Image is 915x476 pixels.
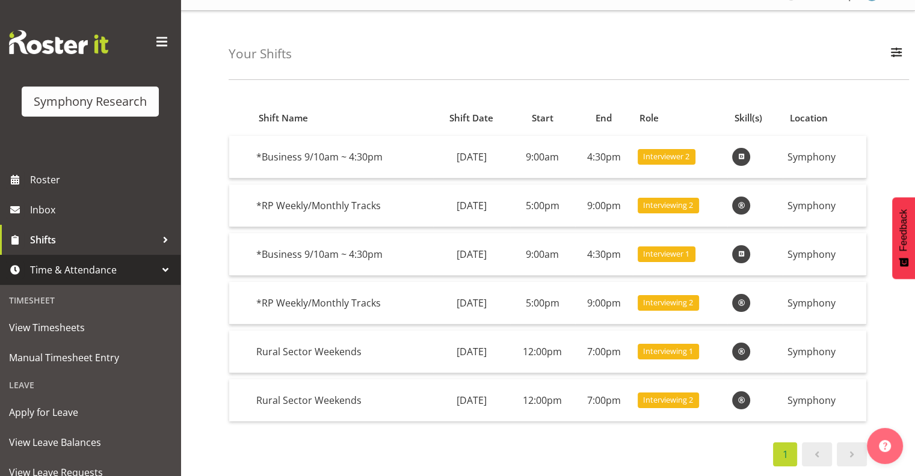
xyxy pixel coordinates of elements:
[510,136,575,178] td: 9:00am
[898,209,909,251] span: Feedback
[34,93,147,111] div: Symphony Research
[575,331,633,373] td: 7:00pm
[433,282,510,325] td: [DATE]
[783,379,866,421] td: Symphony
[879,440,891,452] img: help-xxl-2.png
[3,313,177,343] a: View Timesheets
[9,30,108,54] img: Rosterit website logo
[783,282,866,325] td: Symphony
[251,282,433,325] td: *RP Weekly/Monthly Tracks
[3,343,177,373] a: Manual Timesheet Entry
[259,111,308,125] span: Shift Name
[9,403,171,421] span: Apply for Leave
[9,433,171,451] span: View Leave Balances
[251,331,433,373] td: Rural Sector Weekends
[510,233,575,276] td: 9:00am
[433,233,510,276] td: [DATE]
[884,41,909,67] button: Filter Employees
[575,282,633,325] td: 9:00pm
[3,427,177,457] a: View Leave Balances
[532,111,553,125] span: Start
[643,200,693,211] span: Interviewing 2
[783,185,866,227] td: Symphony
[643,394,693,406] span: Interviewing 2
[643,346,693,357] span: Interviewing 1
[251,136,433,178] td: *Business 9/10am ~ 4:30pm
[229,47,292,61] h4: Your Shifts
[433,379,510,421] td: [DATE]
[783,233,866,276] td: Symphony
[735,111,762,125] span: Skill(s)
[30,231,156,249] span: Shifts
[9,319,171,337] span: View Timesheets
[575,379,633,421] td: 7:00pm
[596,111,612,125] span: End
[510,185,575,227] td: 5:00pm
[575,136,633,178] td: 4:30pm
[892,197,915,279] button: Feedback - Show survey
[433,136,510,178] td: [DATE]
[433,331,510,373] td: [DATE]
[783,136,866,178] td: Symphony
[643,151,689,162] span: Interviewer 2
[251,379,433,421] td: Rural Sector Weekends
[433,185,510,227] td: [DATE]
[449,111,493,125] span: Shift Date
[30,201,174,219] span: Inbox
[30,171,174,189] span: Roster
[510,331,575,373] td: 12:00pm
[510,379,575,421] td: 12:00pm
[251,233,433,276] td: *Business 9/10am ~ 4:30pm
[639,111,659,125] span: Role
[643,297,693,308] span: Interviewing 2
[251,185,433,227] td: *RP Weekly/Monthly Tracks
[9,349,171,367] span: Manual Timesheet Entry
[30,261,156,279] span: Time & Attendance
[3,373,177,397] div: Leave
[575,233,633,276] td: 4:30pm
[3,288,177,313] div: Timesheet
[3,397,177,427] a: Apply for Leave
[790,111,828,125] span: Location
[510,282,575,325] td: 5:00pm
[643,248,689,260] span: Interviewer 1
[783,331,866,373] td: Symphony
[575,185,633,227] td: 9:00pm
